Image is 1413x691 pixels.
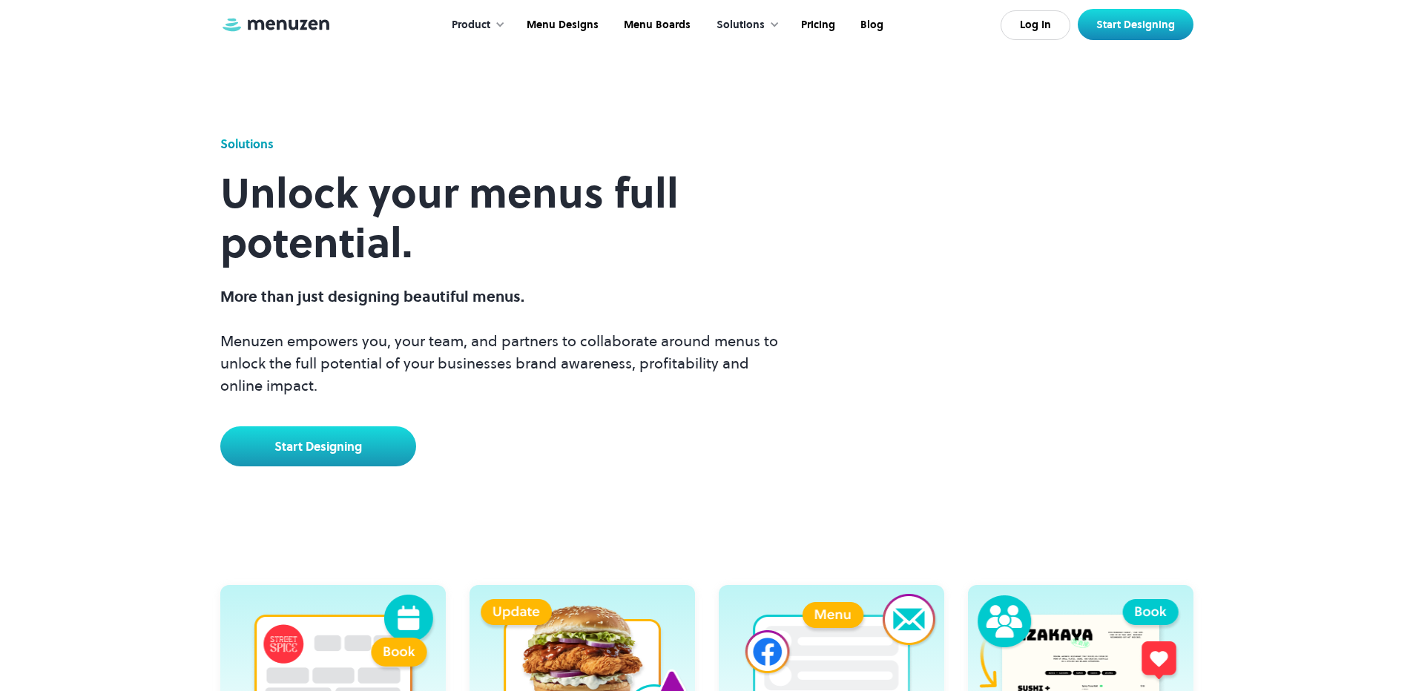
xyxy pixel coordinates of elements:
[220,135,274,153] div: Solutions
[437,2,513,48] div: Product
[702,2,787,48] div: Solutions
[1001,10,1070,40] a: Log In
[717,17,765,33] div: Solutions
[610,2,702,48] a: Menu Boards
[513,2,610,48] a: Menu Designs
[452,17,490,33] div: Product
[220,168,790,268] h1: Unlock your menus full potential.
[220,426,416,466] a: Start Designing
[220,286,524,307] span: More than just designing beautiful menus.
[1078,9,1193,40] a: Start Designing
[846,2,895,48] a: Blog
[787,2,846,48] a: Pricing
[220,285,790,397] p: Menuzen empowers you, your team, and partners to collaborate around menus to unlock the full pote...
